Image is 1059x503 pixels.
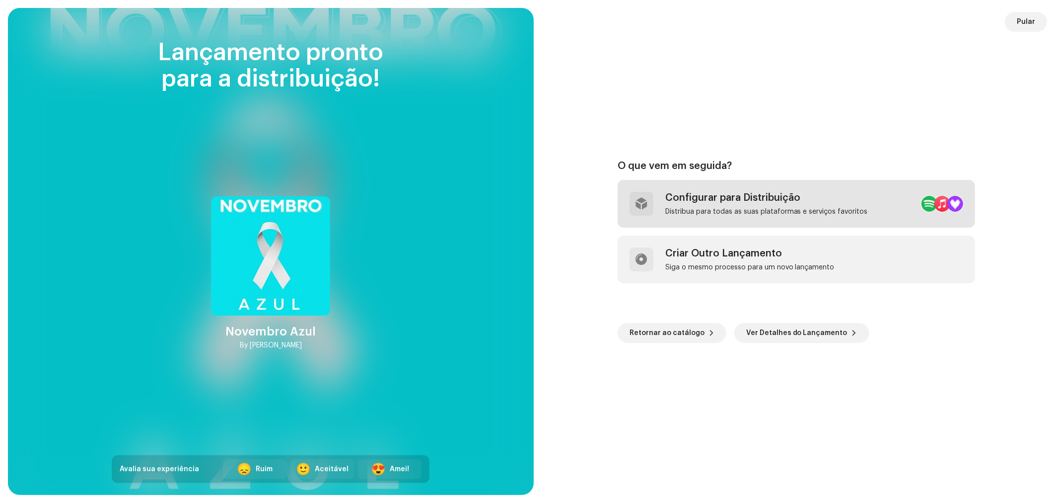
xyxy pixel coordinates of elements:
[734,323,869,343] button: Ver Detalhes do Lançamento
[1017,12,1035,32] span: Pular
[112,40,429,92] div: Lançamento pronto para a distribuição!
[665,192,868,204] div: Configurar para Distribuição
[746,323,847,343] span: Ver Detalhes do Lançamento
[665,208,868,216] div: Distribua para todas as suas plataformas e serviços favoritos
[237,463,252,475] div: 😞
[1005,12,1047,32] button: Pular
[390,464,409,475] div: Amei!
[315,464,349,475] div: Aceitável
[371,463,386,475] div: 😍
[296,463,311,475] div: 🙂
[665,263,835,271] div: Siga o mesmo processo para um novo lançamento
[618,160,975,172] div: O que vem em seguida?
[618,323,726,343] button: Retornar ao catálogo
[618,236,975,283] re-a-post-create-item: Criar Outro Lançamento
[256,464,273,475] div: Ruim
[240,339,302,351] div: By [PERSON_NAME]
[665,248,835,259] div: Criar Outro Lançamento
[225,324,316,339] div: Novembro Azul
[618,180,975,228] re-a-post-create-item: Configurar para Distribuição
[120,466,199,473] span: Avalia sua experiência
[211,196,330,316] img: ee8696fc-2e1f-4e10-90d4-c4eddcffcc86
[630,323,705,343] span: Retornar ao catálogo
